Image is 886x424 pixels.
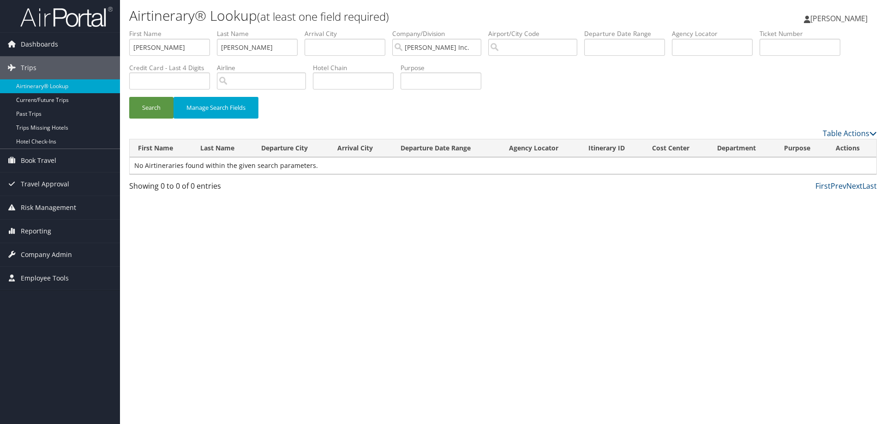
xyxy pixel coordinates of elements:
[21,196,76,219] span: Risk Management
[392,29,488,38] label: Company/Division
[20,6,113,28] img: airportal-logo.png
[174,97,258,119] button: Manage Search Fields
[401,63,488,72] label: Purpose
[488,29,584,38] label: Airport/City Code
[313,63,401,72] label: Hotel Chain
[130,157,876,174] td: No Airtineraries found within the given search parameters.
[21,56,36,79] span: Trips
[21,33,58,56] span: Dashboards
[129,29,217,38] label: First Name
[862,181,877,191] a: Last
[501,139,580,157] th: Agency Locator: activate to sort column ascending
[846,181,862,191] a: Next
[644,139,709,157] th: Cost Center: activate to sort column ascending
[217,29,305,38] label: Last Name
[823,128,877,138] a: Table Actions
[21,243,72,266] span: Company Admin
[253,139,329,157] th: Departure City: activate to sort column ascending
[580,139,644,157] th: Itinerary ID: activate to sort column ascending
[21,173,69,196] span: Travel Approval
[21,149,56,172] span: Book Travel
[709,139,776,157] th: Department: activate to sort column ascending
[129,97,174,119] button: Search
[760,29,847,38] label: Ticket Number
[329,139,392,157] th: Arrival City: activate to sort column ascending
[130,139,192,157] th: First Name: activate to sort column ascending
[584,29,672,38] label: Departure Date Range
[217,63,313,72] label: Airline
[831,181,846,191] a: Prev
[776,139,827,157] th: Purpose: activate to sort column ascending
[21,267,69,290] span: Employee Tools
[815,181,831,191] a: First
[129,6,628,25] h1: Airtinerary® Lookup
[804,5,877,32] a: [PERSON_NAME]
[129,63,217,72] label: Credit Card - Last 4 Digits
[192,139,253,157] th: Last Name: activate to sort column ascending
[21,220,51,243] span: Reporting
[257,9,389,24] small: (at least one field required)
[305,29,392,38] label: Arrival City
[672,29,760,38] label: Agency Locator
[129,180,306,196] div: Showing 0 to 0 of 0 entries
[392,139,501,157] th: Departure Date Range: activate to sort column ascending
[827,139,876,157] th: Actions
[810,13,868,24] span: [PERSON_NAME]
